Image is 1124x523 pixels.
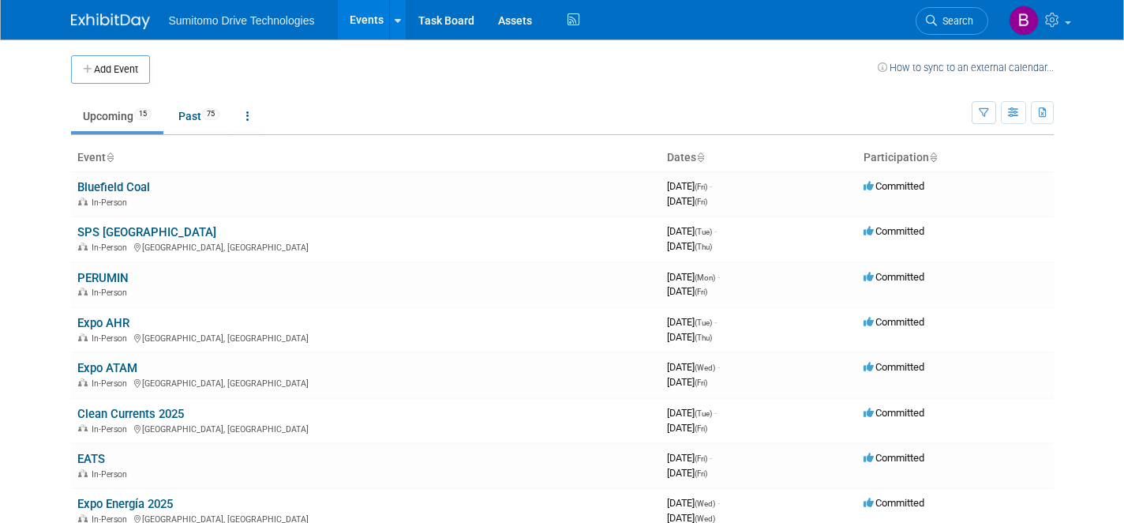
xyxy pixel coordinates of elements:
a: EATS [77,452,105,466]
img: In-Person Event [78,424,88,432]
div: [GEOGRAPHIC_DATA], [GEOGRAPHIC_DATA] [77,422,654,435]
span: (Wed) [695,499,715,508]
span: [DATE] [667,271,720,283]
span: Committed [864,180,924,192]
span: In-Person [92,378,132,389]
img: In-Person Event [78,333,88,341]
img: In-Person Event [78,198,88,205]
span: (Fri) [695,182,707,191]
span: In-Person [92,288,132,298]
span: (Fri) [695,469,707,478]
span: - [717,361,720,373]
span: [DATE] [667,225,717,237]
span: - [717,497,720,509]
span: Committed [864,316,924,328]
span: [DATE] [667,285,707,297]
span: Committed [864,225,924,237]
span: In-Person [92,243,132,253]
span: (Thu) [695,333,712,342]
a: PERUMIN [77,271,129,285]
img: ExhibitDay [71,13,150,29]
img: In-Person Event [78,514,88,522]
div: [GEOGRAPHIC_DATA], [GEOGRAPHIC_DATA] [77,376,654,389]
span: - [714,225,717,237]
th: Event [71,145,661,171]
div: [GEOGRAPHIC_DATA], [GEOGRAPHIC_DATA] [77,240,654,253]
span: (Thu) [695,243,712,251]
span: - [714,407,717,419]
span: [DATE] [667,195,707,207]
a: Sort by Participation Type [929,151,937,164]
span: [DATE] [667,452,712,464]
a: Search [916,7,988,35]
span: In-Person [92,469,132,480]
span: [DATE] [667,497,720,509]
span: (Mon) [695,273,715,282]
span: (Tue) [695,228,712,236]
button: Add Event [71,55,150,84]
a: Expo AHR [77,316,129,330]
a: Sort by Start Date [696,151,704,164]
span: [DATE] [667,376,707,388]
span: (Fri) [695,288,707,296]
span: [DATE] [667,361,720,373]
span: [DATE] [667,407,717,419]
a: Clean Currents 2025 [77,407,184,421]
span: 75 [202,108,219,120]
div: [GEOGRAPHIC_DATA], [GEOGRAPHIC_DATA] [77,331,654,344]
span: In-Person [92,198,132,208]
span: [DATE] [667,422,707,434]
img: In-Person Event [78,378,88,386]
span: [DATE] [667,331,712,343]
span: In-Person [92,424,132,435]
span: [DATE] [667,240,712,252]
a: Past75 [167,101,231,131]
span: Committed [864,271,924,283]
span: [DATE] [667,180,712,192]
span: Committed [864,407,924,419]
span: Committed [864,497,924,509]
img: In-Person Event [78,243,88,250]
th: Participation [857,145,1054,171]
img: In-Person Event [78,469,88,477]
th: Dates [661,145,857,171]
a: Upcoming15 [71,101,163,131]
span: (Tue) [695,409,712,418]
span: Sumitomo Drive Technologies [169,14,315,27]
span: Search [937,15,973,27]
span: (Fri) [695,378,707,387]
span: (Wed) [695,363,715,372]
img: In-Person Event [78,288,88,295]
span: (Fri) [695,198,707,206]
span: - [714,316,717,328]
span: In-Person [92,333,132,344]
span: (Tue) [695,318,712,327]
span: Committed [864,452,924,464]
span: - [710,180,712,192]
a: Bluefield Coal [77,180,150,194]
span: (Fri) [695,424,707,433]
a: How to sync to an external calendar... [878,62,1054,73]
span: 15 [134,108,152,120]
img: Brittany Mitchell [1009,6,1039,36]
span: [DATE] [667,467,707,479]
a: Expo ATAM [77,361,137,375]
span: - [717,271,720,283]
span: Committed [864,361,924,373]
span: (Wed) [695,514,715,523]
a: Sort by Event Name [106,151,114,164]
span: (Fri) [695,454,707,463]
a: SPS [GEOGRAPHIC_DATA] [77,225,216,239]
span: - [710,452,712,464]
a: Expo Energía 2025 [77,497,173,511]
span: [DATE] [667,316,717,328]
